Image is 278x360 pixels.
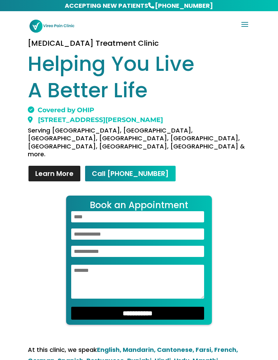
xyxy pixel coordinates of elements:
[28,165,81,182] a: Learn More
[28,51,250,107] h1: Helping You Live A Better Life
[66,196,212,325] form: Contact form
[154,1,214,11] a: [PHONE_NUMBER]
[28,126,250,162] h4: Serving [GEOGRAPHIC_DATA], [GEOGRAPHIC_DATA], [GEOGRAPHIC_DATA], [GEOGRAPHIC_DATA], [GEOGRAPHIC_D...
[28,40,250,51] h3: [MEDICAL_DATA] Treatment Clinic
[28,116,163,124] a: [STREET_ADDRESS][PERSON_NAME]
[28,107,250,117] h2: Covered by OHIP
[71,201,207,211] h2: Book an Appointment
[84,165,176,182] a: Call [PHONE_NUMBER]
[29,19,75,33] img: Vireo Pain Clinic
